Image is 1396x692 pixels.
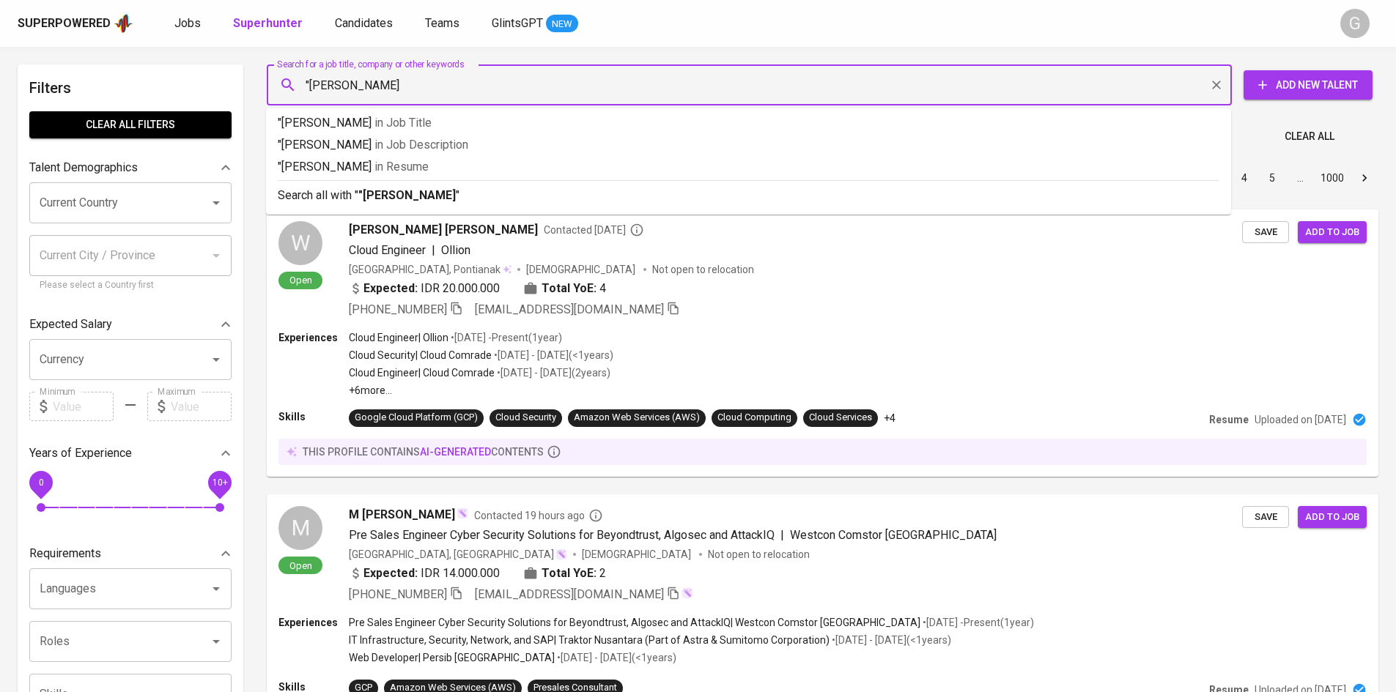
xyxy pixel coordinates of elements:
[588,508,603,523] svg: By Batam recruiter
[492,348,613,362] p: • [DATE] - [DATE] ( <1 years )
[278,158,1219,176] p: "[PERSON_NAME]
[374,138,468,152] span: in Job Description
[29,316,112,333] p: Expected Salary
[174,16,201,30] span: Jobs
[546,17,578,31] span: NEW
[1260,166,1284,190] button: Go to page 5
[1233,166,1256,190] button: Go to page 4
[717,411,791,425] div: Cloud Computing
[349,506,455,524] span: M [PERSON_NAME]
[212,477,227,488] span: 10+
[809,411,872,425] div: Cloud Services
[18,15,111,32] div: Superpowered
[1279,123,1340,150] button: Clear All
[206,631,226,652] button: Open
[233,15,306,33] a: Superhunter
[206,193,226,213] button: Open
[1209,412,1249,427] p: Resume
[1288,171,1312,185] div: …
[555,548,567,560] img: magic_wand.svg
[1242,506,1289,529] button: Save
[29,439,232,468] div: Years of Experience
[358,188,456,202] b: "[PERSON_NAME]
[542,565,597,582] b: Total YoE:
[920,615,1034,630] p: • [DATE] - Present ( 1 year )
[544,223,644,237] span: Contacted [DATE]
[448,330,562,345] p: • [DATE] - Present ( 1 year )
[1298,221,1367,244] button: Add to job
[29,76,232,100] h6: Filters
[1249,224,1282,241] span: Save
[53,392,114,421] input: Value
[355,411,478,425] div: Google Cloud Platform (GCP)
[206,578,226,599] button: Open
[114,12,133,34] img: app logo
[335,16,393,30] span: Candidates
[349,547,567,562] div: [GEOGRAPHIC_DATA], [GEOGRAPHIC_DATA]
[420,446,491,458] span: AI-generated
[349,650,555,665] p: Web Developer | Persib [GEOGRAPHIC_DATA]
[1206,75,1227,95] button: Clear
[41,116,220,134] span: Clear All filters
[492,15,578,33] a: GlintsGPT NEW
[425,16,459,30] span: Teams
[206,349,226,370] button: Open
[349,221,538,239] span: [PERSON_NAME] [PERSON_NAME]
[1353,166,1376,190] button: Go to next page
[349,383,613,398] p: +6 more ...
[349,280,500,297] div: IDR 20.000.000
[599,565,606,582] span: 2
[1249,509,1282,526] span: Save
[1340,9,1370,38] div: G
[284,559,318,572] span: Open
[363,280,418,297] b: Expected:
[29,153,232,182] div: Talent Demographics
[349,615,920,630] p: Pre Sales Engineer Cyber Security Solutions for Beyondtrust, Algosec and AttackIQ | Westcon Comst...
[278,506,322,550] div: M
[29,159,138,176] p: Talent Demographics
[18,12,133,34] a: Superpoweredapp logo
[682,587,693,599] img: magic_wand.svg
[349,365,495,380] p: Cloud Engineer | Cloud Comrade
[1244,70,1373,100] button: Add New Talent
[303,444,544,459] p: this profile contains contents
[475,302,664,316] span: [EMAIL_ADDRESS][DOMAIN_NAME]
[526,262,638,277] span: [DEMOGRAPHIC_DATA]
[349,528,775,542] span: Pre Sales Engineer Cyber Security Solutions for Beyondtrust, Algosec and AttackIQ
[278,615,349,630] p: Experiences
[335,15,396,33] a: Candidates
[441,243,470,257] span: Ollion
[38,477,43,488] span: 0
[495,365,610,380] p: • [DATE] - [DATE] ( 2 years )
[349,243,426,257] span: Cloud Engineer
[349,348,492,362] p: Cloud Security | Cloud Comrade
[542,280,597,297] b: Total YoE:
[174,15,204,33] a: Jobs
[599,280,606,297] span: 4
[582,547,693,562] span: [DEMOGRAPHIC_DATA]
[374,116,432,130] span: in Job Title
[652,262,754,277] p: Not open to relocation
[278,187,1219,204] p: Search all with " "
[1285,127,1334,146] span: Clear All
[29,444,132,462] p: Years of Experience
[374,160,429,174] span: in Resume
[40,278,221,293] p: Please select a Country first
[425,15,462,33] a: Teams
[233,16,303,30] b: Superhunter
[278,221,322,265] div: W
[1316,166,1348,190] button: Go to page 1000
[349,633,830,647] p: IT Infrastructure, Security, Network, and SAP | Traktor Nusantara (Part of Astra & Sumitomo Corpo...
[574,411,700,425] div: Amazon Web Services (AWS)
[780,527,784,544] span: |
[349,587,447,601] span: [PHONE_NUMBER]
[349,565,500,582] div: IDR 14.000.000
[884,411,895,425] p: +4
[29,545,101,562] p: Requirements
[708,547,810,562] p: Not open to relocation
[475,587,664,601] span: [EMAIL_ADDRESS][DOMAIN_NAME]
[284,274,318,286] span: Open
[171,392,232,421] input: Value
[1255,412,1346,427] p: Uploaded on [DATE]
[1255,76,1361,94] span: Add New Talent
